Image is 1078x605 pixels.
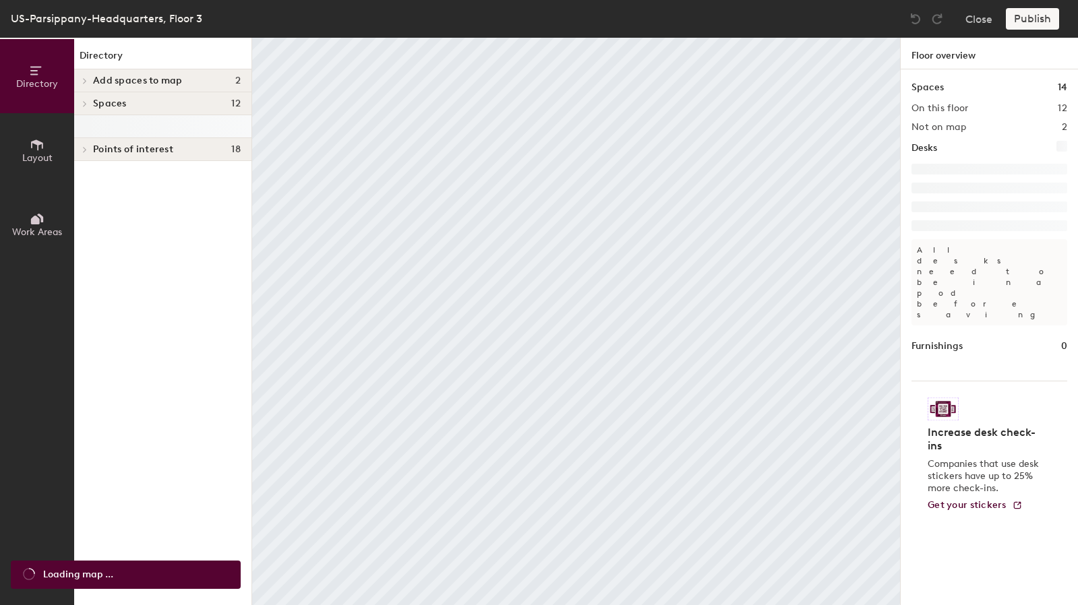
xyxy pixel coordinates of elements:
[93,144,173,155] span: Points of interest
[965,8,992,30] button: Close
[901,38,1078,69] h1: Floor overview
[911,80,944,95] h1: Spaces
[11,10,202,27] div: US-Parsippany-Headquarters, Floor 3
[93,98,127,109] span: Spaces
[928,397,959,420] img: Sticker logo
[12,226,62,238] span: Work Areas
[911,239,1067,325] p: All desks need to be in a pod before saving
[93,75,183,86] span: Add spaces to map
[231,144,241,155] span: 18
[909,12,922,26] img: Undo
[1061,339,1067,354] h1: 0
[74,49,251,69] h1: Directory
[930,12,944,26] img: Redo
[1058,103,1067,114] h2: 12
[231,98,241,109] span: 12
[16,78,58,90] span: Directory
[252,38,900,605] canvas: Map
[235,75,241,86] span: 2
[22,152,53,164] span: Layout
[1058,80,1067,95] h1: 14
[928,500,1023,511] a: Get your stickers
[928,458,1043,495] p: Companies that use desk stickers have up to 25% more check-ins.
[911,103,969,114] h2: On this floor
[911,141,937,156] h1: Desks
[911,339,963,354] h1: Furnishings
[911,122,966,133] h2: Not on map
[928,499,1007,511] span: Get your stickers
[928,426,1043,453] h4: Increase desk check-ins
[43,567,113,582] span: Loading map ...
[1062,122,1067,133] h2: 2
